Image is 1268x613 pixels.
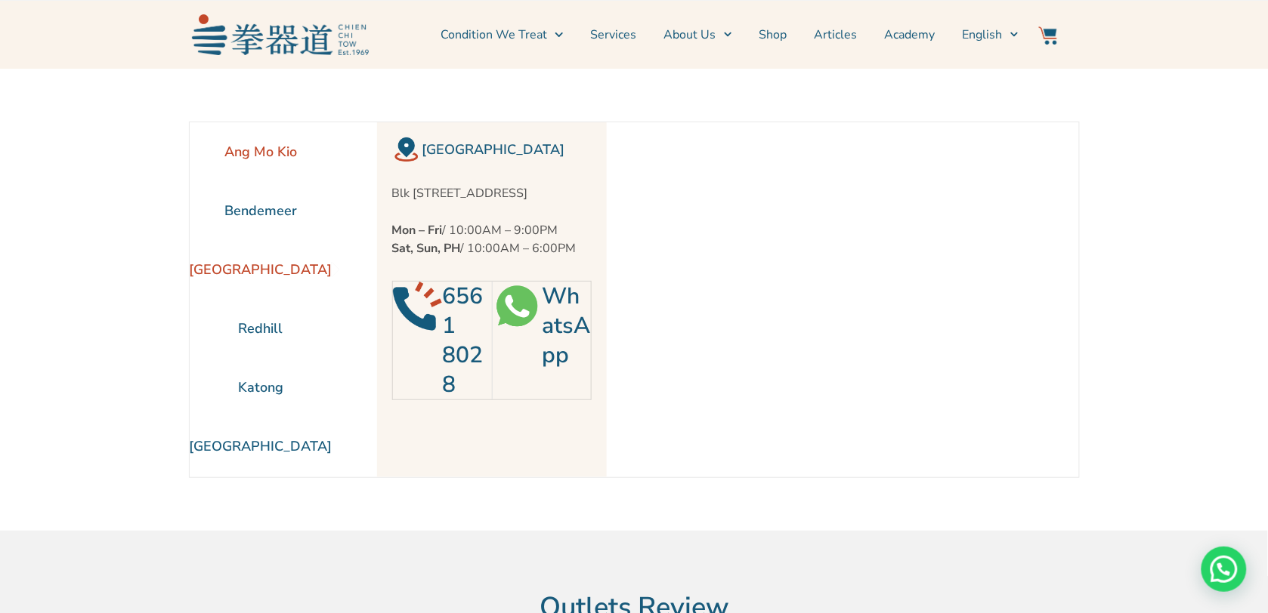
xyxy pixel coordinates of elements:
img: Website Icon-03 [1039,26,1057,45]
p: / 10:00AM – 9:00PM / 10:00AM – 6:00PM [392,221,592,257]
a: Shop [759,16,787,54]
a: English [963,16,1019,54]
iframe: Chien Chi Tow Healthcare jurong east [607,122,1035,477]
a: Services [591,16,637,54]
h2: [GEOGRAPHIC_DATA] [422,139,592,160]
a: WhatsApp [542,281,590,371]
strong: Sat, Sun, PH [392,240,461,257]
a: Condition We Treat [441,16,563,54]
span: English [963,26,1003,44]
a: Articles [815,16,858,54]
a: Academy [885,16,936,54]
p: Blk [STREET_ADDRESS] [392,184,592,202]
a: 6561 8028 [442,281,483,400]
a: About Us [664,16,732,54]
strong: Mon – Fri [392,222,443,239]
nav: Menu [376,16,1019,54]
